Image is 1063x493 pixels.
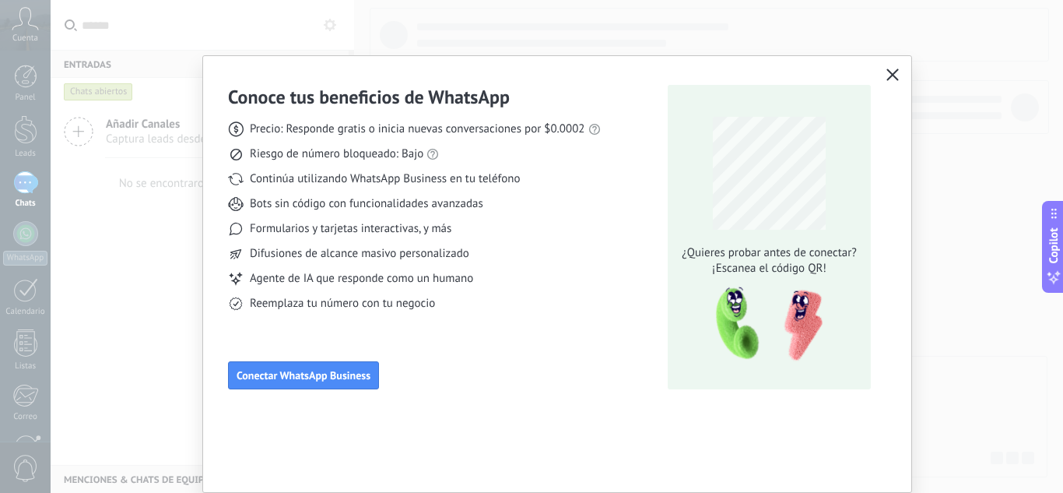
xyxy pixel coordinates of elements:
span: Conectar WhatsApp Business [237,370,370,381]
span: ¡Escanea el código QR! [678,261,861,276]
button: Conectar WhatsApp Business [228,361,379,389]
span: Agente de IA que responde como un humano [250,271,473,287]
span: Precio: Responde gratis o inicia nuevas conversaciones por $0.0002 [250,121,585,137]
span: Bots sin código con funcionalidades avanzadas [250,196,483,212]
span: Continúa utilizando WhatsApp Business en tu teléfono [250,171,520,187]
span: Reemplaza tu número con tu negocio [250,296,435,312]
span: ¿Quieres probar antes de conectar? [678,245,861,261]
img: qr-pic-1x.png [703,283,826,366]
span: Formularios y tarjetas interactivas, y más [250,221,451,237]
h3: Conoce tus beneficios de WhatsApp [228,85,510,109]
span: Riesgo de número bloqueado: Bajo [250,146,423,162]
span: Difusiones de alcance masivo personalizado [250,246,469,262]
span: Copilot [1046,227,1061,263]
